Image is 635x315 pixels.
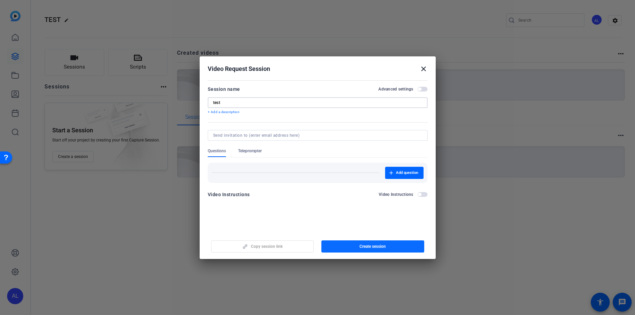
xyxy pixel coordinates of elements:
[378,86,413,92] h2: Advanced settings
[238,148,262,154] span: Teleprompter
[208,65,428,73] div: Video Request Session
[213,133,420,138] input: Send invitation to (enter email address here)
[359,244,386,249] span: Create session
[208,148,226,154] span: Questions
[208,109,428,115] p: + Add a description
[385,167,424,179] button: Add question
[208,85,240,93] div: Session name
[213,100,422,105] input: Enter Session Name
[379,192,413,197] h2: Video Instructions
[208,190,250,199] div: Video Instructions
[321,240,424,253] button: Create session
[420,65,428,73] mat-icon: close
[396,170,418,176] span: Add question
